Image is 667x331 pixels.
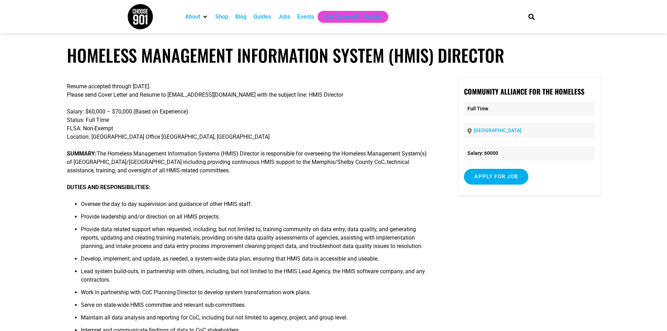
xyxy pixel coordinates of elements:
[464,86,584,97] strong: Community Alliance for the Homeless
[67,45,600,65] h1: Homeless Management Information System (HMIS) Director
[81,301,432,313] li: Serve on state-wide HMIS committee and relevant sub-committees.
[526,11,537,22] div: Search
[185,13,200,21] a: About
[215,13,228,21] a: Shop
[67,150,97,157] strong: SUMMARY:
[67,108,432,141] p: Salary: $60,000 – $70,000 (Based on Experience) Status: Full Time FLSA: Non-Exempt Location: [GEO...
[81,313,432,326] li: Maintain all data analysis and reporting for CoC, including but not limited to agency, project, a...
[464,102,594,116] p: Full Time
[81,255,432,267] li: Develop, implement, and update, as needed, a system-wide data plan, ensuring that HMIS data is ac...
[235,13,246,21] a: Blog
[81,267,432,288] li: Lead system build-outs, in partnership with others, including, but not limited to the HMIS Lead A...
[81,213,432,225] li: Provide leadership and/or direction on all HMIS projects.
[81,288,432,301] li: Work in partnership with CoC Planning Director to develop system transformation work plans.
[67,150,432,175] p: The Homeless Management Information Systems (HMIS) Director is responsible for overseeing the Hom...
[81,225,432,255] li: Provide data related support when requested, including, but not limited to, training community on...
[67,184,151,191] strong: DUTIES AND RESPONSIBILITIES:
[464,146,594,160] li: Salary: 60000
[325,13,381,21] a: Get Choose901 Emails
[297,13,314,21] a: Events
[253,13,271,21] a: Guides
[464,169,528,185] input: Apply for job
[81,200,432,213] li: Oversee the day to day supervision and guidance of other HMIS staff.
[67,82,432,99] p: Resume accepted through [DATE]. Please send Cover Letter and Resume to [EMAIL_ADDRESS][DOMAIN_NAM...
[182,11,212,23] div: About
[278,13,290,21] a: Jobs
[474,127,521,133] a: [GEOGRAPHIC_DATA]
[182,11,516,23] nav: Main nav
